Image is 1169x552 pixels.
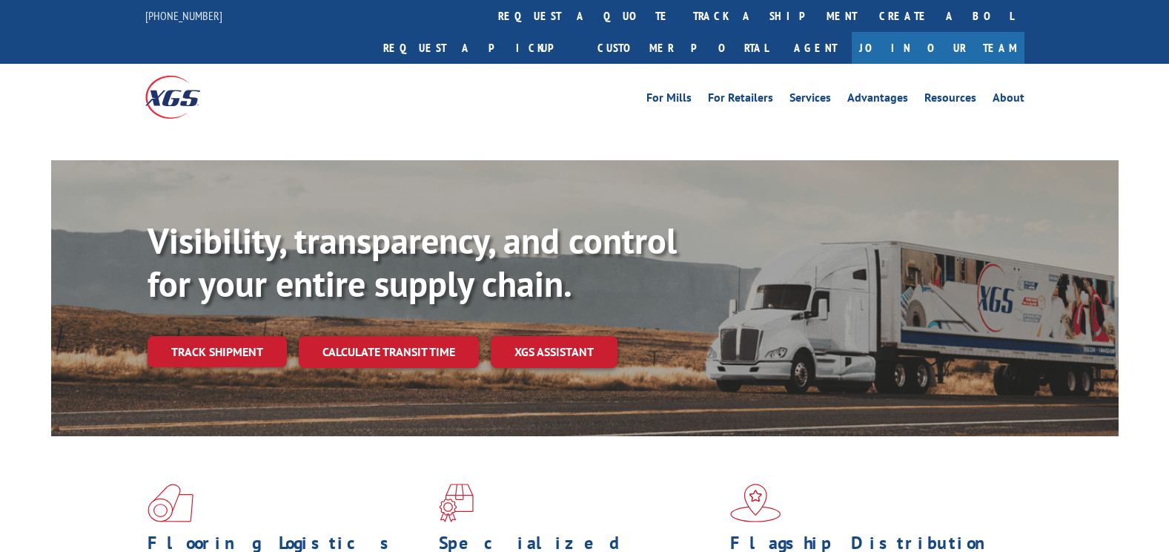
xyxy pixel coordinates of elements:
[299,336,479,368] a: Calculate transit time
[586,32,779,64] a: Customer Portal
[730,484,781,522] img: xgs-icon-flagship-distribution-model-red
[491,336,617,368] a: XGS ASSISTANT
[852,32,1024,64] a: Join Our Team
[847,92,908,108] a: Advantages
[148,217,677,306] b: Visibility, transparency, and control for your entire supply chain.
[924,92,976,108] a: Resources
[646,92,692,108] a: For Mills
[148,336,287,367] a: Track shipment
[145,8,222,23] a: [PHONE_NUMBER]
[789,92,831,108] a: Services
[708,92,773,108] a: For Retailers
[148,484,193,522] img: xgs-icon-total-supply-chain-intelligence-red
[993,92,1024,108] a: About
[779,32,852,64] a: Agent
[372,32,586,64] a: Request a pickup
[439,484,474,522] img: xgs-icon-focused-on-flooring-red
